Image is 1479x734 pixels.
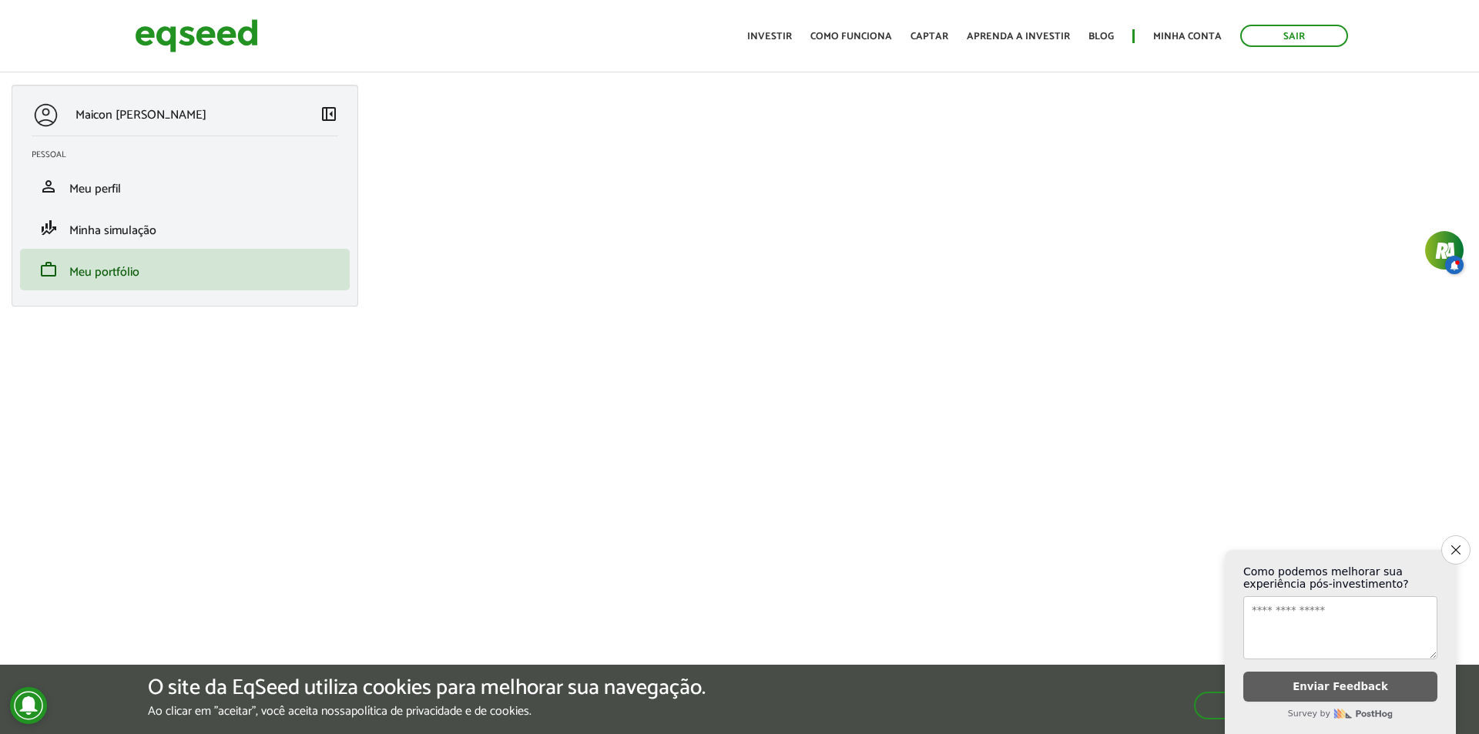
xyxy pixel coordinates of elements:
img: EqSeed [135,15,258,56]
a: personMeu perfil [32,177,338,196]
a: Como funciona [810,32,892,42]
span: work [39,260,58,279]
li: Meu portfólio [20,249,350,290]
a: Aprenda a investir [967,32,1070,42]
p: Ao clicar em "aceitar", você aceita nossa . [148,704,706,719]
li: Minha simulação [20,207,350,249]
a: Colapsar menu [320,105,338,126]
span: person [39,177,58,196]
p: Maicon [PERSON_NAME] [75,108,206,122]
span: finance_mode [39,219,58,237]
a: workMeu portfólio [32,260,338,279]
span: left_panel_close [320,105,338,123]
a: Sair [1240,25,1348,47]
li: Meu perfil [20,166,350,207]
h5: O site da EqSeed utiliza cookies para melhorar sua navegação. [148,676,706,700]
a: Minha conta [1153,32,1222,42]
a: Captar [911,32,948,42]
a: política de privacidade e de cookies [351,706,529,718]
span: Minha simulação [69,220,156,241]
button: Aceitar [1194,692,1331,719]
span: Meu portfólio [69,262,139,283]
h2: Pessoal [32,150,350,159]
a: finance_modeMinha simulação [32,219,338,237]
span: Meu perfil [69,179,121,199]
a: Investir [747,32,792,42]
a: Blog [1088,32,1114,42]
